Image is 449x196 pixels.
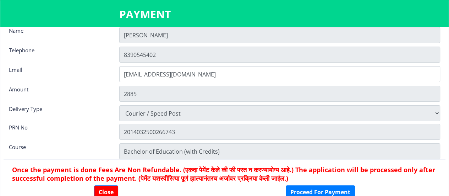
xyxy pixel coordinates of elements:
[119,86,440,102] input: Amount
[4,86,114,100] div: Amount
[4,27,114,41] div: Name
[119,47,440,63] input: Telephone
[4,124,114,138] div: PRN No
[4,143,114,158] div: Course
[4,105,114,120] div: Delivery Type
[4,47,114,61] div: Telephone
[119,66,440,82] input: Email
[12,165,437,182] h6: Once the payment is done Fees Are Non Refundable. (एकदा पेमेंट केले की फी परत न करण्यायोग्य आहे.)...
[119,7,330,21] h3: PAYMENT
[119,143,440,159] input: Zipcode
[119,27,440,43] input: Name
[119,124,440,140] input: Zipcode
[4,66,114,80] div: Email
